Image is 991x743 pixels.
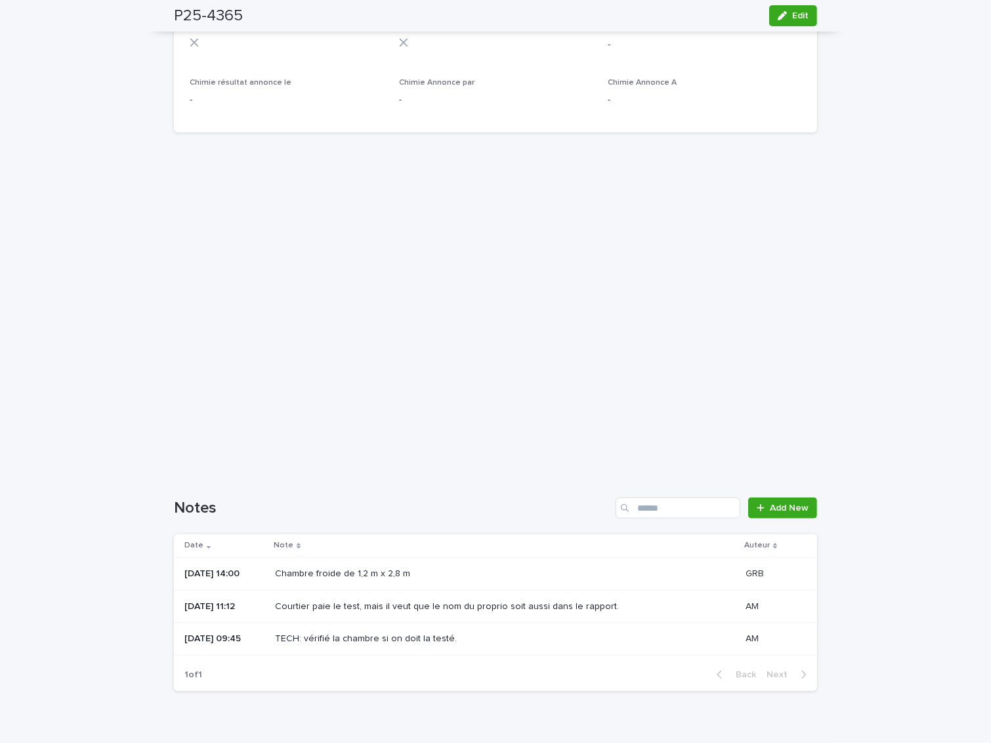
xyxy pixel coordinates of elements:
[184,633,264,645] p: [DATE] 09:45
[174,499,610,518] h1: Notes
[744,538,770,553] p: Auteur
[769,5,817,26] button: Edit
[706,669,761,681] button: Back
[746,566,767,580] p: GRB
[748,498,817,519] a: Add New
[608,79,677,87] span: Chimie Annonce A
[184,538,203,553] p: Date
[174,7,243,26] h2: P25-4365
[184,601,264,612] p: [DATE] 11:12
[274,538,293,553] p: Note
[275,601,713,612] p: Courtier paie le test, mais il veut que le nom du proprio soit aussi dans le rapport.
[399,79,474,87] span: Chimie Annonce par
[275,633,713,645] p: TECH: vérifié la chambre si on doit la testé.
[761,669,817,681] button: Next
[770,503,809,513] span: Add New
[767,670,795,679] span: Next
[184,568,264,580] p: [DATE] 14:00
[190,93,383,107] p: -
[174,590,817,623] tr: [DATE] 11:12Courtier paie le test, mais il veut que le nom du proprio soit aussi dans le rapport....
[174,659,213,691] p: 1 of 1
[399,93,593,107] p: -
[608,93,801,107] p: -
[746,599,761,612] p: AM
[608,38,801,52] p: -
[746,631,761,645] p: AM
[174,623,817,656] tr: [DATE] 09:45TECH: vérifié la chambre si on doit la testé.AMAM
[190,79,291,87] span: Chimie résultat annonce le
[616,498,740,519] input: Search
[174,557,817,590] tr: [DATE] 14:00Chambre froide de 1,2 m x 2,8 mGRBGRB
[728,670,756,679] span: Back
[792,11,809,20] span: Edit
[275,568,713,580] p: Chambre froide de 1,2 m x 2,8 m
